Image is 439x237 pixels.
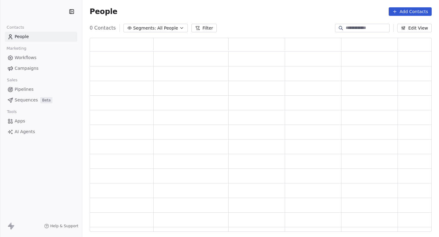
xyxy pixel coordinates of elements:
[5,116,77,126] a: Apps
[5,63,77,73] a: Campaigns
[15,86,34,93] span: Pipelines
[397,24,432,32] button: Edit View
[4,76,20,85] span: Sales
[5,32,77,42] a: People
[5,95,77,105] a: SequencesBeta
[4,44,29,53] span: Marketing
[4,107,19,116] span: Tools
[15,97,38,103] span: Sequences
[191,24,217,32] button: Filter
[15,118,25,124] span: Apps
[15,65,38,72] span: Campaigns
[15,55,37,61] span: Workflows
[5,127,77,137] a: AI Agents
[15,129,35,135] span: AI Agents
[90,7,117,16] span: People
[5,84,77,94] a: Pipelines
[50,224,78,228] span: Help & Support
[157,25,178,31] span: All People
[4,23,27,32] span: Contacts
[133,25,156,31] span: Segments:
[389,7,432,16] button: Add Contacts
[44,224,78,228] a: Help & Support
[15,34,29,40] span: People
[5,53,77,63] a: Workflows
[90,24,116,32] span: 0 Contacts
[40,97,52,103] span: Beta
